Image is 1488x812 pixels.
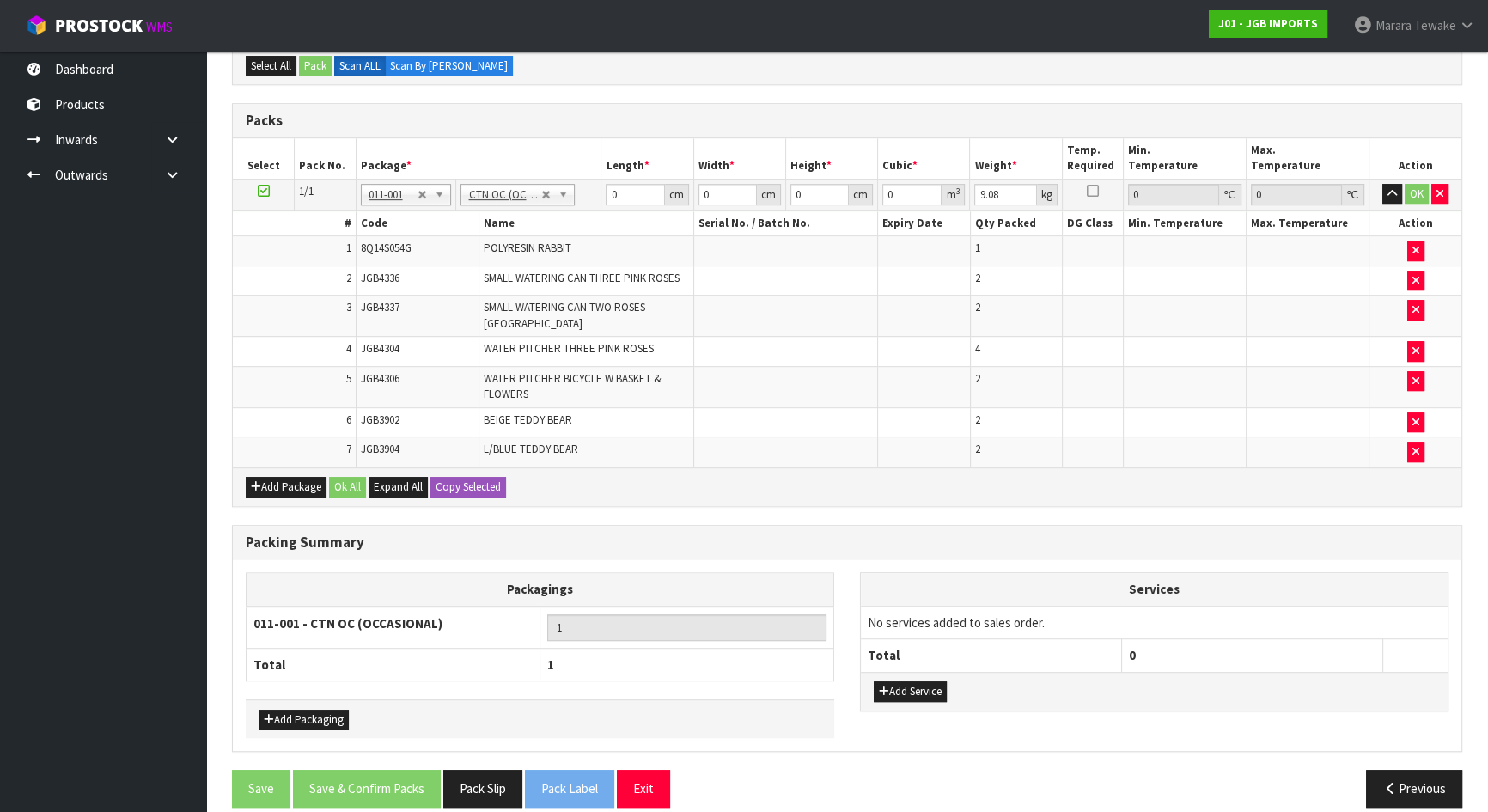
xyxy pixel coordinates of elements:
[356,211,479,236] th: Code
[484,341,654,356] span: WATER PITCHER THREE PINK ROSES
[975,271,980,285] span: 2
[1218,16,1318,31] strong: J01 - JGB IMPORTS
[346,300,351,314] span: 3
[295,138,357,179] th: Pack No.
[942,184,965,205] div: m
[693,138,785,179] th: Width
[1124,211,1247,236] th: Min. Temperature
[617,770,670,807] button: Exit
[1219,184,1241,205] div: ℃
[385,56,513,76] label: Scan By [PERSON_NAME]
[975,442,980,456] span: 2
[1062,138,1124,179] th: Temp. Required
[785,138,877,179] th: Height
[361,241,412,255] span: 8Q14S054G
[468,185,540,205] span: CTN OC (OCCASIONAL)
[955,186,960,197] sup: 3
[693,211,878,236] th: Serial No. / Batch No.
[757,184,781,205] div: cm
[1037,184,1058,205] div: kg
[233,138,295,179] th: Select
[246,113,1448,129] h3: Packs
[293,770,441,807] button: Save & Confirm Packs
[55,15,143,37] span: ProStock
[374,479,423,494] span: Expand All
[861,606,1448,638] td: No services added to sales order.
[1405,184,1429,205] button: OK
[970,138,1062,179] th: Weight
[361,341,399,356] span: JGB4304
[334,56,386,76] label: Scan ALL
[146,19,173,35] small: WMS
[1369,138,1461,179] th: Action
[849,184,873,205] div: cm
[299,184,314,198] span: 1/1
[247,573,834,607] th: Packagings
[1342,184,1364,205] div: ℃
[484,271,680,285] span: SMALL WATERING CAN THREE PINK ROSES
[484,300,645,330] span: SMALL WATERING CAN TWO ROSES [GEOGRAPHIC_DATA]
[346,241,351,255] span: 1
[1414,17,1456,34] span: Tewake
[369,185,418,205] span: 011-001
[329,477,366,498] button: Ok All
[26,15,47,36] img: cube-alt.png
[665,184,689,205] div: cm
[246,477,326,498] button: Add Package
[975,341,980,356] span: 4
[346,271,351,285] span: 2
[878,138,970,179] th: Cubic
[601,138,693,179] th: Length
[975,412,980,427] span: 2
[246,56,296,76] button: Select All
[246,534,1448,551] h3: Packing Summary
[484,442,578,456] span: L/BLUE TEDDY BEAR
[346,442,351,456] span: 7
[346,371,351,386] span: 5
[361,371,399,386] span: JGB4306
[1366,770,1462,807] button: Previous
[1124,138,1247,179] th: Min. Temperature
[878,211,970,236] th: Expiry Date
[1247,211,1369,236] th: Max. Temperature
[232,770,290,807] button: Save
[970,211,1062,236] th: Qty Packed
[1375,17,1412,34] span: Marara
[361,412,399,427] span: JGB3902
[1129,647,1136,663] span: 0
[253,615,442,632] strong: 011-001 - CTN OC (OCCASIONAL)
[479,211,693,236] th: Name
[361,300,399,314] span: JGB4337
[247,648,540,681] th: Total
[361,442,399,456] span: JGB3904
[369,477,428,498] button: Expand All
[975,300,980,314] span: 2
[484,241,571,255] span: POLYRESIN RABBIT
[484,371,662,401] span: WATER PITCHER BICYCLE W BASKET & FLOWERS
[1062,211,1124,236] th: DG Class
[443,770,522,807] button: Pack Slip
[1209,10,1327,38] a: J01 - JGB IMPORTS
[346,341,351,356] span: 4
[1369,211,1461,236] th: Action
[233,211,356,236] th: #
[361,271,399,285] span: JGB4336
[525,770,614,807] button: Pack Label
[299,56,332,76] button: Pack
[484,412,572,427] span: BEIGE TEDDY BEAR
[861,573,1448,606] th: Services
[547,656,554,673] span: 1
[874,681,947,702] button: Add Service
[975,241,980,255] span: 1
[861,639,1122,672] th: Total
[356,138,601,179] th: Package
[430,477,506,498] button: Copy Selected
[346,412,351,427] span: 6
[1247,138,1369,179] th: Max. Temperature
[259,710,349,730] button: Add Packaging
[975,371,980,386] span: 2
